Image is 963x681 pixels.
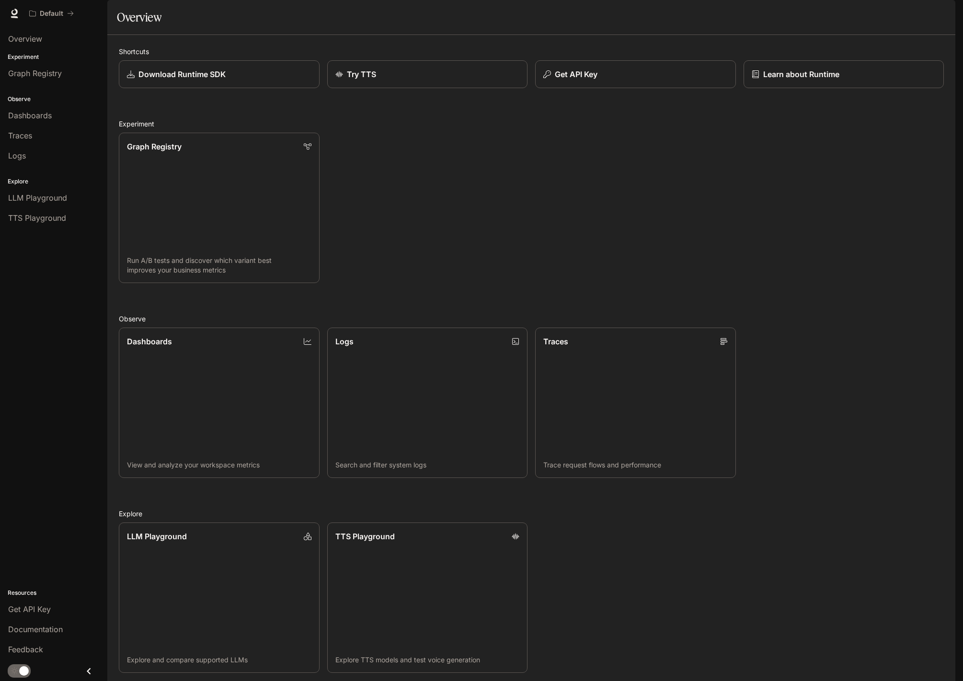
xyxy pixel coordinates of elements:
[127,141,182,152] p: Graph Registry
[335,531,395,542] p: TTS Playground
[127,336,172,347] p: Dashboards
[535,328,736,478] a: TracesTrace request flows and performance
[119,60,320,88] a: Download Runtime SDK
[119,522,320,673] a: LLM PlaygroundExplore and compare supported LLMs
[327,522,528,673] a: TTS PlaygroundExplore TTS models and test voice generation
[555,68,597,80] p: Get API Key
[335,460,520,470] p: Search and filter system logs
[335,655,520,665] p: Explore TTS models and test voice generation
[119,328,320,478] a: DashboardsView and analyze your workspace metrics
[744,60,944,88] a: Learn about Runtime
[119,119,944,129] h2: Experiment
[138,68,226,80] p: Download Runtime SDK
[127,256,311,275] p: Run A/B tests and discover which variant best improves your business metrics
[335,336,354,347] p: Logs
[119,133,320,283] a: Graph RegistryRun A/B tests and discover which variant best improves your business metrics
[763,68,839,80] p: Learn about Runtime
[543,336,568,347] p: Traces
[117,8,161,27] h1: Overview
[119,314,944,324] h2: Observe
[327,60,528,88] a: Try TTS
[25,4,78,23] button: All workspaces
[327,328,528,478] a: LogsSearch and filter system logs
[119,509,944,519] h2: Explore
[127,460,311,470] p: View and analyze your workspace metrics
[127,655,311,665] p: Explore and compare supported LLMs
[40,10,63,18] p: Default
[543,460,728,470] p: Trace request flows and performance
[119,46,944,57] h2: Shortcuts
[127,531,187,542] p: LLM Playground
[535,60,736,88] button: Get API Key
[347,68,376,80] p: Try TTS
